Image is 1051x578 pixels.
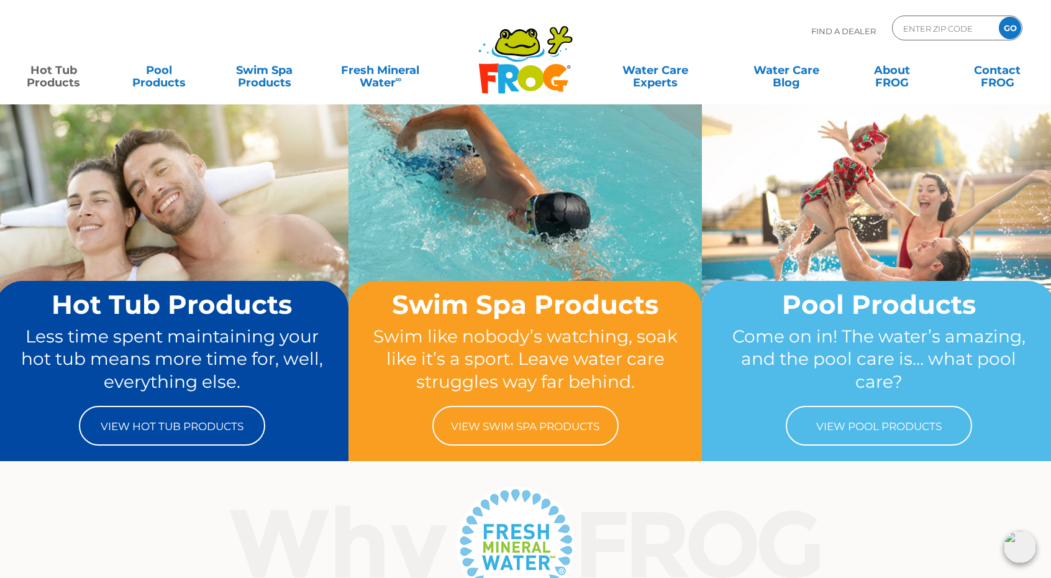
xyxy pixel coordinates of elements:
[726,325,1032,393] p: Come on in! The water’s amazing, and the pool care is… what pool care?
[19,290,325,319] h2: Hot Tub Products
[372,290,678,319] h2: Swim Spa Products
[79,406,265,446] a: View Hot Tub Products
[432,406,619,446] a: View Swim Spa Products
[19,325,325,393] p: Less time spent maintaining your hot tub means more time for, well, everything else.
[726,290,1032,319] h2: Pool Products
[786,406,972,446] a: View Pool Products
[224,58,306,83] a: Swim SpaProducts
[396,74,402,84] sup: ∞
[1004,531,1036,563] img: openIcon
[118,58,200,83] a: PoolProducts
[372,325,678,393] p: Swim like nobody’s watching, soak like it’s a sport. Leave water care struggles way far behind.
[811,16,876,47] p: Find A Dealer
[902,19,986,37] input: Zip Code Form
[957,58,1039,83] a: ContactFROG
[348,104,702,368] img: home-banner-swim-spa-short
[588,58,722,83] a: Water CareExperts
[999,17,1021,39] input: GO
[329,58,432,83] a: Fresh MineralWater∞
[12,58,94,83] a: Hot TubProducts
[851,58,933,83] a: AboutFROG
[745,58,827,83] a: Water CareBlog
